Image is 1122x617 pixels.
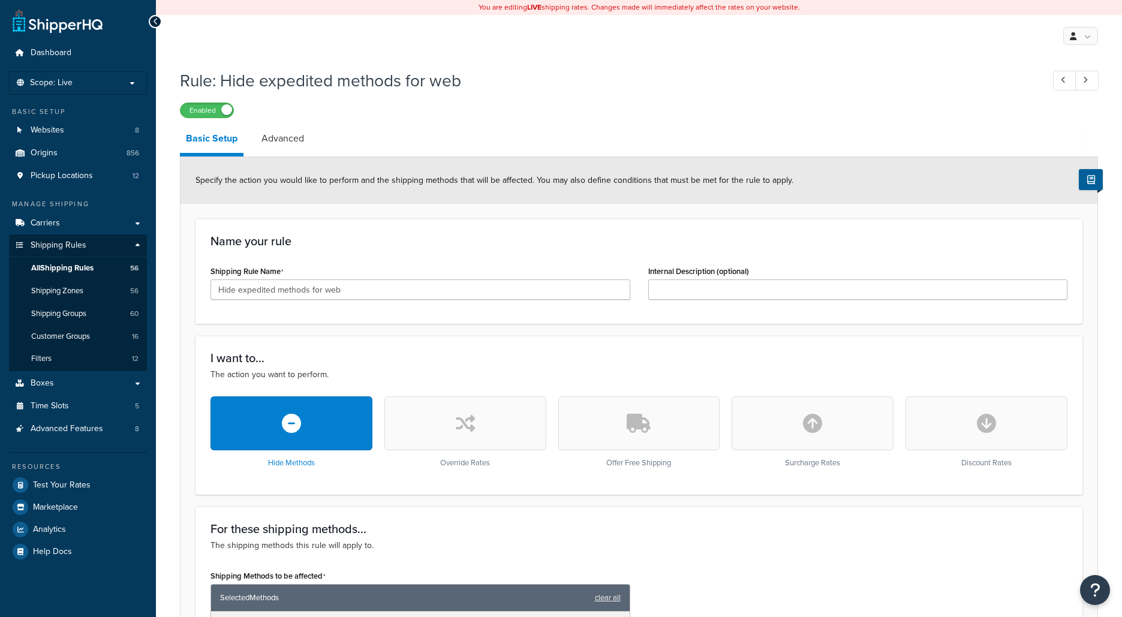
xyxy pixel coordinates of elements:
h1: Rule: Hide expedited methods for web [180,69,1031,92]
li: Pickup Locations [9,165,147,187]
span: Selected Methods [220,589,589,606]
div: Resources [9,462,147,472]
h3: Name your rule [210,234,1067,248]
div: Override Rates [384,396,546,468]
div: Offer Free Shipping [558,396,720,468]
button: Show Help Docs [1079,169,1103,190]
span: 60 [130,309,139,319]
h3: I want to... [210,351,1067,365]
b: LIVE [527,2,542,13]
a: Next Record [1075,71,1099,91]
span: 56 [130,286,139,296]
li: Shipping Rules [9,234,147,371]
span: Filters [31,354,52,364]
div: Hide Methods [210,396,372,468]
a: Time Slots5 [9,395,147,417]
a: Filters12 [9,348,147,370]
span: Marketplace [33,502,78,513]
a: Customer Groups16 [9,326,147,348]
span: Pickup Locations [31,171,93,181]
a: Shipping Zones56 [9,280,147,302]
label: Shipping Methods to be affected [210,571,326,581]
label: Enabled [181,103,233,118]
span: Carriers [31,218,60,228]
span: 56 [130,263,139,273]
span: Dashboard [31,48,71,58]
li: Filters [9,348,147,370]
a: Origins856 [9,142,147,164]
span: Analytics [33,525,66,535]
span: Boxes [31,378,54,389]
div: Surcharge Rates [732,396,894,468]
a: Pickup Locations12 [9,165,147,187]
span: Specify the action you would like to perform and the shipping methods that will be affected. You ... [195,174,793,186]
a: Dashboard [9,42,147,64]
li: Shipping Zones [9,280,147,302]
div: Basic Setup [9,107,147,117]
span: 856 [127,148,139,158]
a: Advanced [255,124,310,153]
a: Basic Setup [180,124,243,156]
span: 8 [135,424,139,434]
li: Advanced Features [9,418,147,440]
a: Help Docs [9,541,147,562]
span: Help Docs [33,547,72,557]
div: Discount Rates [906,396,1067,468]
span: Customer Groups [31,332,90,342]
span: Scope: Live [30,78,73,88]
span: Shipping Rules [31,240,86,251]
li: Time Slots [9,395,147,417]
h3: For these shipping methods... [210,522,1067,535]
a: Shipping Rules [9,234,147,257]
button: Open Resource Center [1080,575,1110,605]
span: All Shipping Rules [31,263,94,273]
span: 12 [133,171,139,181]
a: AllShipping Rules56 [9,257,147,279]
a: Previous Record [1053,71,1076,91]
a: Websites8 [9,119,147,142]
a: Marketplace [9,496,147,518]
div: Manage Shipping [9,199,147,209]
p: The shipping methods this rule will apply to. [210,539,1067,552]
a: Analytics [9,519,147,540]
label: Internal Description (optional) [648,267,749,276]
span: Advanced Features [31,424,103,434]
span: Origins [31,148,58,158]
span: Websites [31,125,64,136]
span: Time Slots [31,401,69,411]
span: Shipping Zones [31,286,83,296]
a: Shipping Groups60 [9,303,147,325]
li: Shipping Groups [9,303,147,325]
label: Shipping Rule Name [210,267,284,276]
a: Advanced Features8 [9,418,147,440]
a: Test Your Rates [9,474,147,496]
span: Shipping Groups [31,309,86,319]
span: 12 [132,354,139,364]
a: clear all [595,589,621,606]
li: Websites [9,119,147,142]
span: 8 [135,125,139,136]
li: Customer Groups [9,326,147,348]
li: Origins [9,142,147,164]
a: Carriers [9,212,147,234]
span: Test Your Rates [33,480,91,490]
p: The action you want to perform. [210,368,1067,381]
span: 5 [135,401,139,411]
span: 16 [132,332,139,342]
a: Boxes [9,372,147,395]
